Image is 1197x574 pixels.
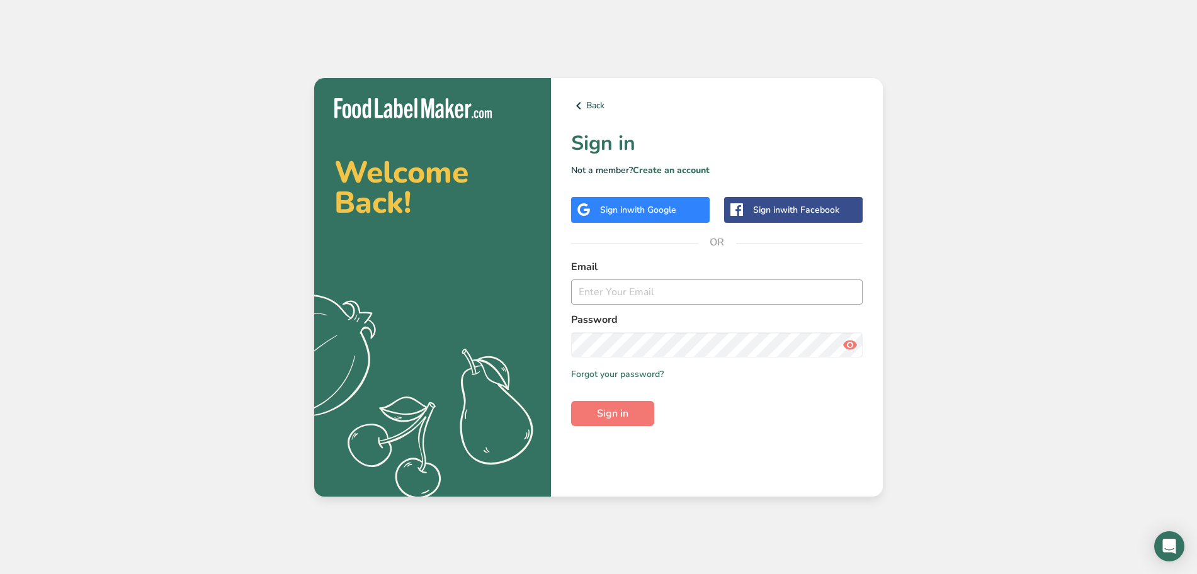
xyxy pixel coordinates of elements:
[753,203,839,217] div: Sign in
[1154,531,1184,561] div: Open Intercom Messenger
[571,401,654,426] button: Sign in
[334,98,492,119] img: Food Label Maker
[334,157,531,218] h2: Welcome Back!
[571,368,664,381] a: Forgot your password?
[698,223,736,261] span: OR
[571,312,863,327] label: Password
[633,164,710,176] a: Create an account
[571,164,863,177] p: Not a member?
[597,406,628,421] span: Sign in
[571,259,863,274] label: Email
[600,203,676,217] div: Sign in
[780,204,839,216] span: with Facebook
[571,128,863,159] h1: Sign in
[571,98,863,113] a: Back
[571,279,863,305] input: Enter Your Email
[627,204,676,216] span: with Google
